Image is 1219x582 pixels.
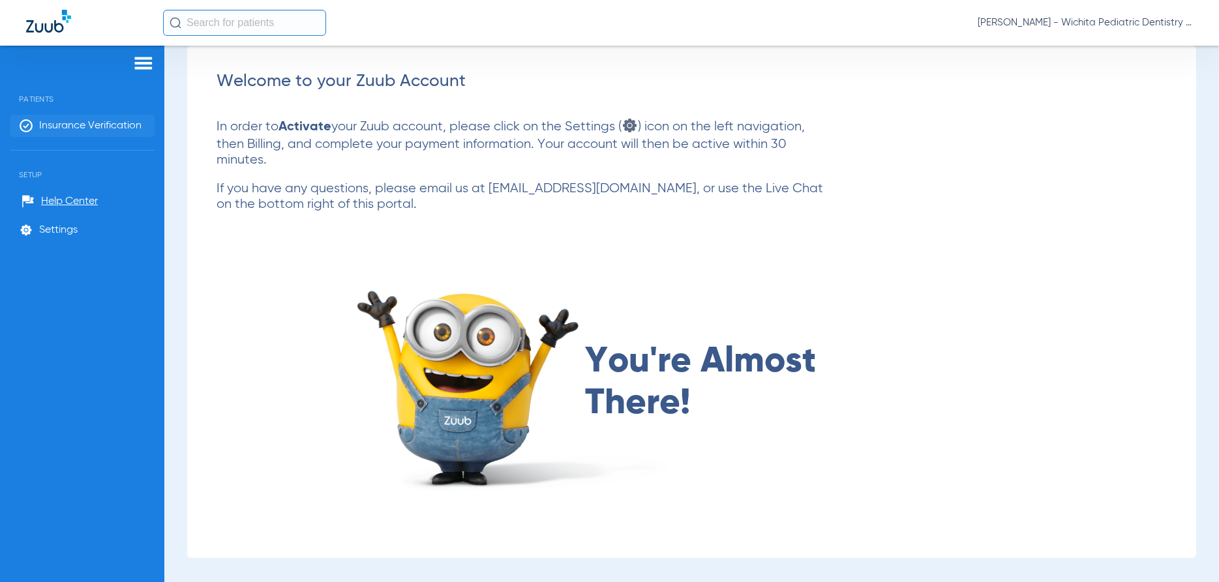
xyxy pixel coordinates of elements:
strong: Activate [278,121,331,134]
span: [PERSON_NAME] - Wichita Pediatric Dentistry [GEOGRAPHIC_DATA] [978,16,1193,29]
img: settings icon [622,117,638,134]
span: Insurance Verification [39,119,142,132]
a: Help Center [22,195,98,208]
img: Search Icon [170,17,181,29]
span: Patients [10,75,155,104]
span: Help Center [41,195,98,208]
span: You're Almost There! [585,341,836,424]
p: If you have any questions, please email us at [EMAIL_ADDRESS][DOMAIN_NAME], or use the Live Chat ... [217,181,834,212]
img: hamburger-icon [133,55,154,71]
img: almost there image [347,271,680,493]
p: In order to your Zuub account, please click on the Settings ( ) icon on the left navigation, then... [217,117,834,168]
input: Search for patients [163,10,326,36]
span: Setup [10,151,155,179]
img: Zuub Logo [26,10,71,33]
span: Welcome to your Zuub Account [217,73,466,90]
iframe: Chat Widget [1154,519,1219,582]
span: Settings [39,224,78,237]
